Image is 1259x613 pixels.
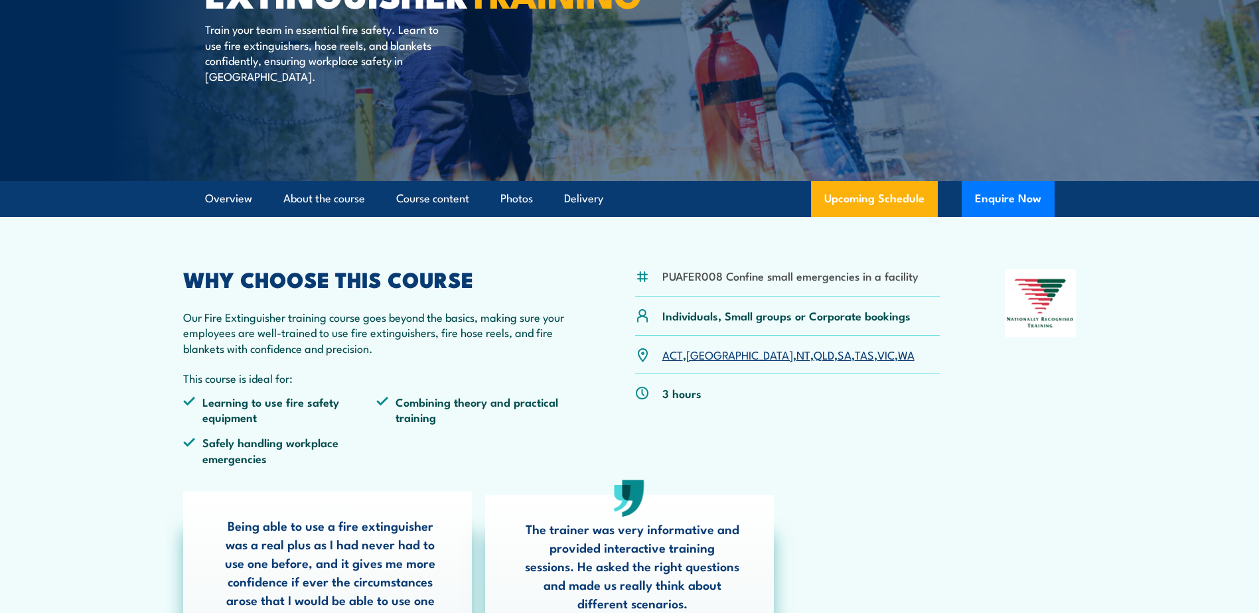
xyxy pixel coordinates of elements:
[283,181,365,216] a: About the course
[524,519,741,612] p: The trainer was very informative and provided interactive training sessions. He asked the right q...
[662,347,915,362] p: , , , , , , ,
[877,346,895,362] a: VIC
[396,181,469,216] a: Course content
[183,370,571,385] p: This course is ideal for:
[855,346,874,362] a: TAS
[183,269,571,288] h2: WHY CHOOSE THIS COURSE
[662,268,919,283] li: PUAFER008 Confine small emergencies in a facility
[183,309,571,356] p: Our Fire Extinguisher training course goes beyond the basics, making sure your employees are well...
[898,346,915,362] a: WA
[796,346,810,362] a: NT
[1005,269,1076,337] img: Nationally Recognised Training logo.
[564,181,603,216] a: Delivery
[814,346,834,362] a: QLD
[811,181,938,217] a: Upcoming Schedule
[183,435,377,466] li: Safely handling workplace emergencies
[376,394,570,425] li: Combining theory and practical training
[662,308,911,323] p: Individuals, Small groups or Corporate bookings
[686,346,793,362] a: [GEOGRAPHIC_DATA]
[838,346,852,362] a: SA
[962,181,1055,217] button: Enquire Now
[205,21,447,84] p: Train your team in essential fire safety. Learn to use fire extinguishers, hose reels, and blanke...
[183,394,377,425] li: Learning to use fire safety equipment
[662,385,702,401] p: 3 hours
[500,181,533,216] a: Photos
[205,181,252,216] a: Overview
[662,346,683,362] a: ACT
